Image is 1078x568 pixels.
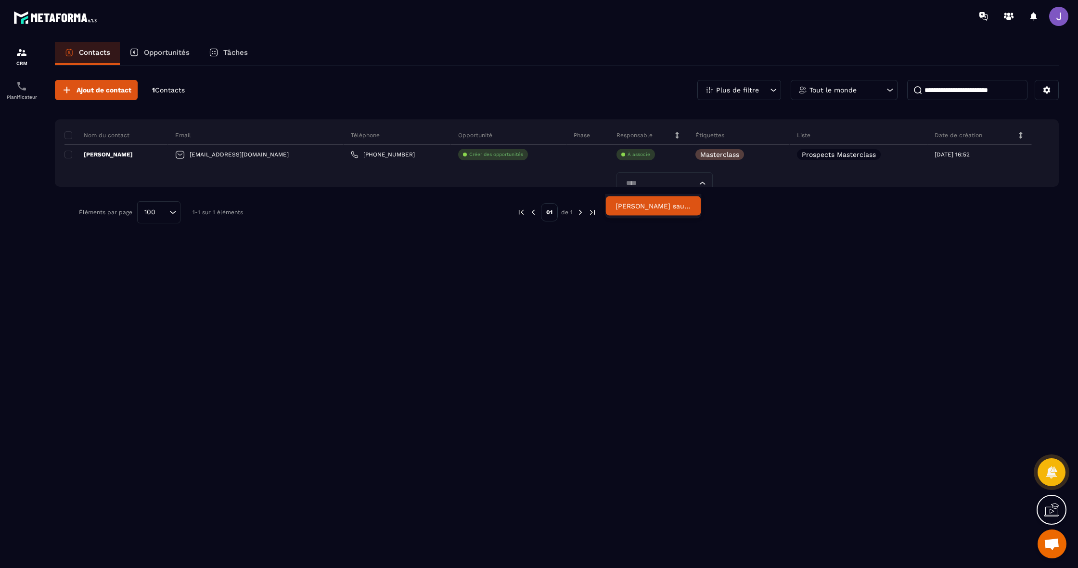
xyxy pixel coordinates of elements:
img: prev [529,208,538,217]
p: Étiquettes [695,131,724,139]
p: Téléphone [351,131,380,139]
div: Search for option [616,172,713,194]
p: [PERSON_NAME] [64,151,133,158]
p: Plus de filtre [716,87,759,93]
p: CRM [2,61,41,66]
p: Tout le monde [809,87,857,93]
p: Créer des opportunités [469,151,523,158]
p: Opportunités [144,48,190,57]
span: Contacts [155,86,185,94]
p: Contacts [79,48,110,57]
a: Contacts [55,42,120,65]
a: Tâches [199,42,257,65]
a: Opportunités [120,42,199,65]
input: Search for option [623,178,697,189]
img: scheduler [16,80,27,92]
p: Liste [797,131,810,139]
p: Email [175,131,191,139]
img: prev [517,208,526,217]
p: [DATE] 16:52 [935,151,970,158]
p: de 1 [561,208,573,216]
p: Opportunité [458,131,492,139]
p: Planificateur [2,94,41,100]
a: formationformationCRM [2,39,41,73]
div: Ouvrir le chat [1038,529,1066,558]
span: 100 [141,207,159,218]
p: Responsable [616,131,653,139]
p: Phase [574,131,590,139]
p: Nom du contact [64,131,129,139]
p: Prospects Masterclass [802,151,876,158]
p: Date de création [935,131,982,139]
p: À associe [628,151,650,158]
p: Joey sautron [616,201,692,211]
span: Ajout de contact [77,85,131,95]
input: Search for option [159,207,167,218]
img: logo [13,9,100,26]
a: [PHONE_NUMBER] [351,151,415,158]
a: schedulerschedulerPlanificateur [2,73,41,107]
p: Éléments par page [79,209,132,216]
img: next [576,208,585,217]
p: 1-1 sur 1 éléments [192,209,243,216]
img: next [588,208,597,217]
p: Tâches [223,48,248,57]
p: Masterclass [700,151,739,158]
p: 01 [541,203,558,221]
div: Search for option [137,201,180,223]
p: 1 [152,86,185,95]
img: formation [16,47,27,58]
button: Ajout de contact [55,80,138,100]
